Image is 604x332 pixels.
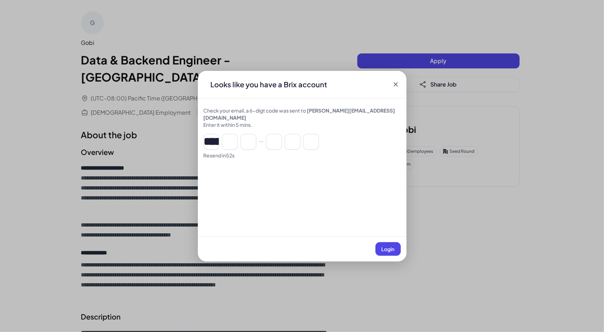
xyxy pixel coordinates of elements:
span: [PERSON_NAME][EMAIL_ADDRESS][DOMAIN_NAME] [204,107,395,121]
button: Login [375,242,401,256]
div: Looks like you have a Brix account [205,79,333,89]
div: Check your email, a 6-digt code was sent to Enter it within 5 mins. [204,107,401,128]
span: Login [382,246,395,252]
div: Resend in 52 s [204,152,401,159]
